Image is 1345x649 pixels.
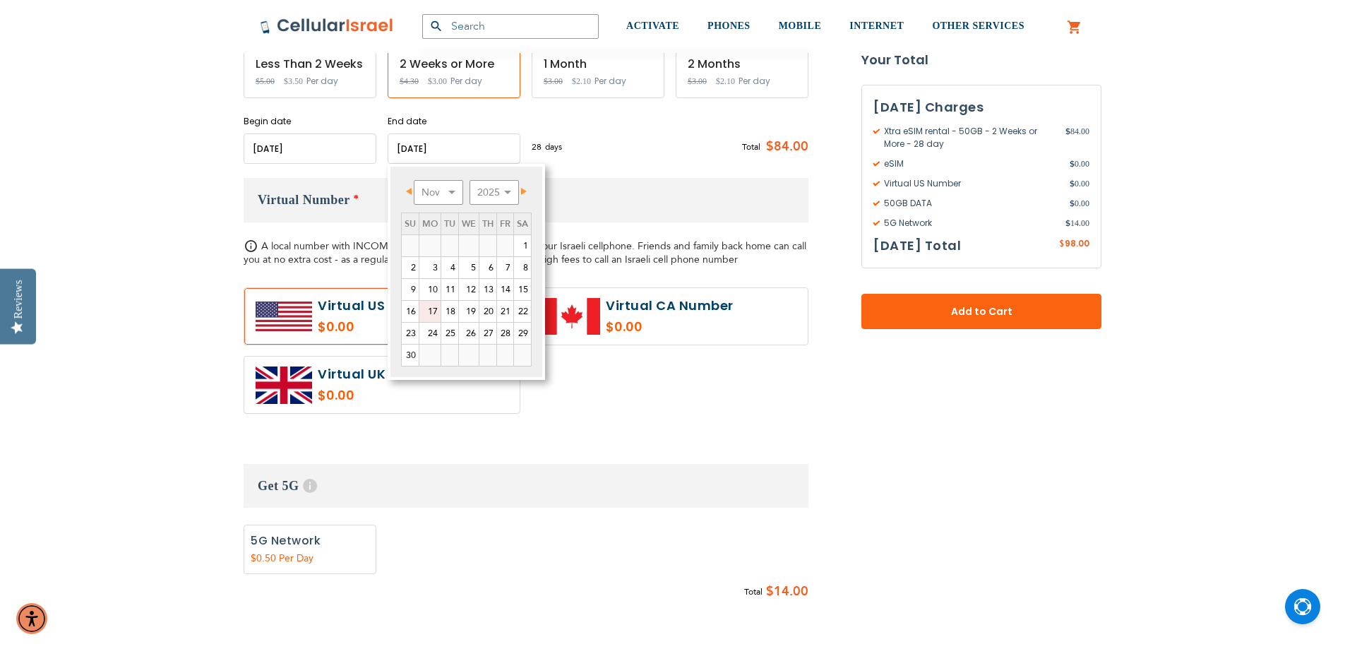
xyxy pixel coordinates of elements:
[514,279,531,300] a: 15
[760,136,808,157] span: $84.00
[462,218,476,230] span: Wednesday
[414,180,463,205] select: Select month
[716,76,735,86] span: $2.10
[1065,217,1089,230] span: 14.00
[422,218,438,230] span: Monday
[873,197,1070,210] span: 50GB DATA
[707,20,751,31] span: PHONES
[258,193,350,207] span: Virtual Number
[908,304,1055,319] span: Add to Cart
[402,257,419,278] a: 2
[459,301,479,322] a: 19
[402,323,419,344] a: 23
[402,182,420,200] a: Prev
[1070,197,1075,210] span: $
[1070,197,1089,210] span: 0.00
[479,323,496,344] a: 27
[861,49,1101,71] strong: Your Total
[545,141,562,153] span: days
[405,218,416,230] span: Sunday
[402,345,419,366] a: 30
[244,239,806,266] span: A local number with INCOMING calls and sms, that comes to your Israeli cellphone. Friends and fam...
[500,218,510,230] span: Friday
[497,301,513,322] a: 21
[1070,157,1075,170] span: $
[873,235,961,256] h3: [DATE] Total
[688,76,707,86] span: $3.00
[479,257,496,278] a: 6
[459,257,479,278] a: 5
[459,323,479,344] a: 26
[402,279,419,300] a: 9
[514,323,531,344] a: 29
[514,301,531,322] a: 22
[861,294,1101,329] button: Add to Cart
[422,14,599,39] input: Search
[517,218,528,230] span: Saturday
[873,125,1065,150] span: Xtra eSIM rental - 50GB - 2 Weeks or More - 28 day
[256,76,275,86] span: $5.00
[497,323,513,344] a: 28
[739,75,770,88] span: Per day
[779,20,822,31] span: MOBILE
[244,133,376,164] input: MM/DD/YYYY
[873,157,1070,170] span: eSIM
[1065,125,1089,150] span: 84.00
[626,20,679,31] span: ACTIVATE
[513,182,530,200] a: Next
[1070,177,1089,190] span: 0.00
[544,76,563,86] span: $3.00
[1070,177,1075,190] span: $
[744,585,763,600] span: Total
[572,76,591,86] span: $2.10
[444,218,455,230] span: Tuesday
[766,581,774,602] span: $
[260,18,394,35] img: Cellular Israel Logo
[402,301,419,322] a: 16
[470,180,519,205] select: Select year
[849,20,904,31] span: INTERNET
[441,279,458,300] a: 11
[419,279,441,300] a: 10
[306,75,338,88] span: Per day
[497,279,513,300] a: 14
[544,58,652,71] div: 1 Month
[774,581,808,602] span: 14.00
[932,20,1024,31] span: OTHER SERVICES
[400,76,419,86] span: $4.30
[742,141,760,153] span: Total
[514,257,531,278] a: 8
[419,323,441,344] a: 24
[400,58,508,71] div: 2 Weeks or More
[284,76,303,86] span: $3.50
[450,75,482,88] span: Per day
[12,280,25,318] div: Reviews
[459,279,479,300] a: 12
[521,188,527,195] span: Next
[441,301,458,322] a: 18
[256,58,364,71] div: Less Than 2 Weeks
[1070,157,1089,170] span: 0.00
[479,301,496,322] a: 20
[244,115,376,128] label: Begin date
[441,323,458,344] a: 25
[1065,217,1070,230] span: $
[428,76,447,86] span: $3.00
[1065,125,1070,138] span: $
[497,257,513,278] a: 7
[441,257,458,278] a: 4
[482,218,494,230] span: Thursday
[514,235,531,256] a: 1
[388,133,520,164] input: MM/DD/YYYY
[419,301,441,322] a: 17
[1065,237,1089,249] span: 98.00
[244,464,808,508] h3: Get 5G
[16,603,47,634] div: Accessibility Menu
[688,58,796,71] div: 2 Months
[594,75,626,88] span: Per day
[873,217,1065,230] span: 5G Network
[873,97,1089,118] h3: [DATE] Charges
[479,279,496,300] a: 13
[1059,238,1065,251] span: $
[419,257,441,278] a: 3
